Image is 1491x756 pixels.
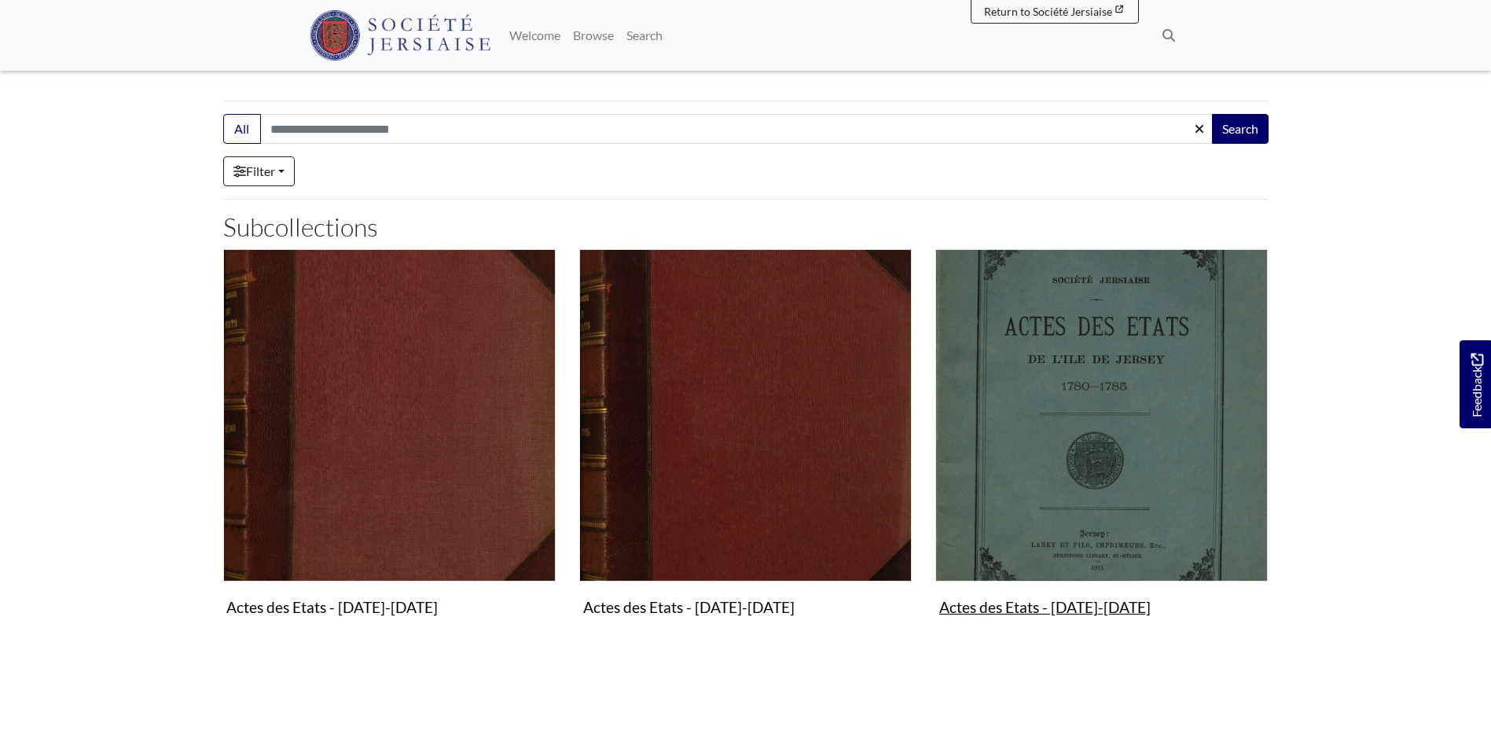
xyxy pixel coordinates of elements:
a: Actes des Etats - 1780-1800 Actes des Etats - [DATE]-[DATE] [935,249,1268,623]
button: All [223,114,261,144]
div: Subcollection [567,249,924,647]
a: Actes des Etats - 1524-1700 Actes des Etats - [DATE]-[DATE] [223,249,556,623]
a: Welcome [503,20,567,51]
img: Actes des Etats - 1524-1700 [223,249,556,582]
h2: Subcollections [223,212,1269,242]
a: Would you like to provide feedback? [1460,340,1491,428]
span: Return to Société Jersiaise [984,5,1112,18]
a: Browse [567,20,620,51]
input: Search this collection... [260,114,1214,144]
div: Subcollection [924,249,1280,647]
div: Subcollection [211,249,567,647]
a: Search [620,20,669,51]
button: Search [1212,114,1269,144]
a: Filter [223,156,295,186]
a: Actes des Etats - 1701-1779 Actes des Etats - [DATE]-[DATE] [579,249,912,623]
span: Feedback [1467,353,1486,417]
img: Société Jersiaise [310,10,491,61]
a: Société Jersiaise logo [310,6,491,64]
img: Actes des Etats - 1701-1779 [579,249,912,582]
img: Actes des Etats - 1780-1800 [935,249,1268,582]
section: Subcollections [223,249,1269,666]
